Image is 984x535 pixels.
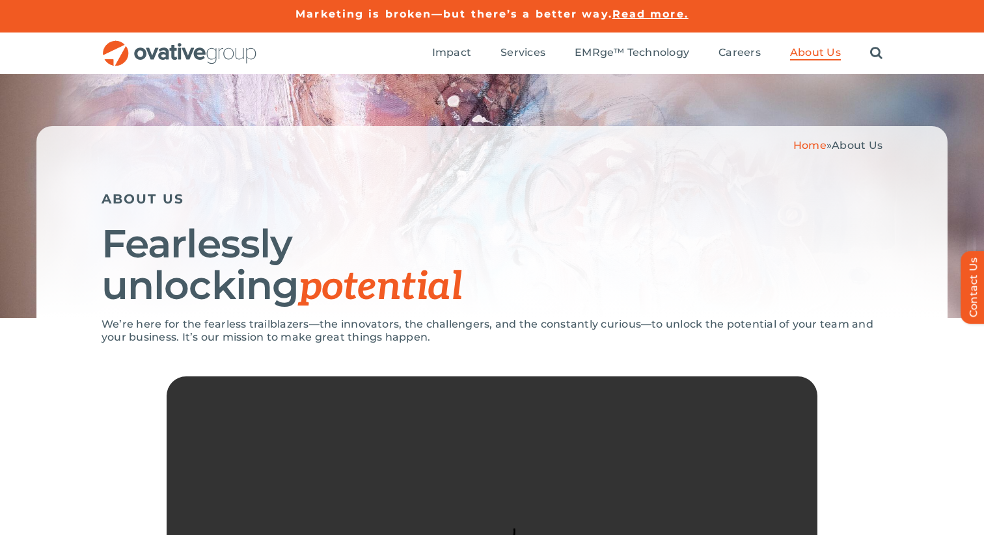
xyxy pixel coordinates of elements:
span: Impact [432,46,471,59]
a: Search [870,46,882,60]
a: OG_Full_horizontal_RGB [102,39,258,51]
nav: Menu [432,33,882,74]
span: EMRge™ Technology [575,46,689,59]
a: Impact [432,46,471,60]
a: About Us [790,46,841,60]
a: Services [500,46,545,60]
a: Read more. [612,8,689,20]
span: Careers [718,46,761,59]
span: About Us [790,46,841,59]
h1: Fearlessly unlocking [102,223,882,308]
span: Services [500,46,545,59]
a: Marketing is broken—but there’s a better way. [295,8,612,20]
a: Careers [718,46,761,60]
span: potential [299,264,462,311]
h5: ABOUT US [102,191,882,207]
a: EMRge™ Technology [575,46,689,60]
span: About Us [832,139,882,151]
span: » [793,139,882,151]
a: Home [793,139,827,151]
p: We’re here for the fearless trailblazers—the innovators, the challengers, and the constantly curi... [102,318,882,344]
